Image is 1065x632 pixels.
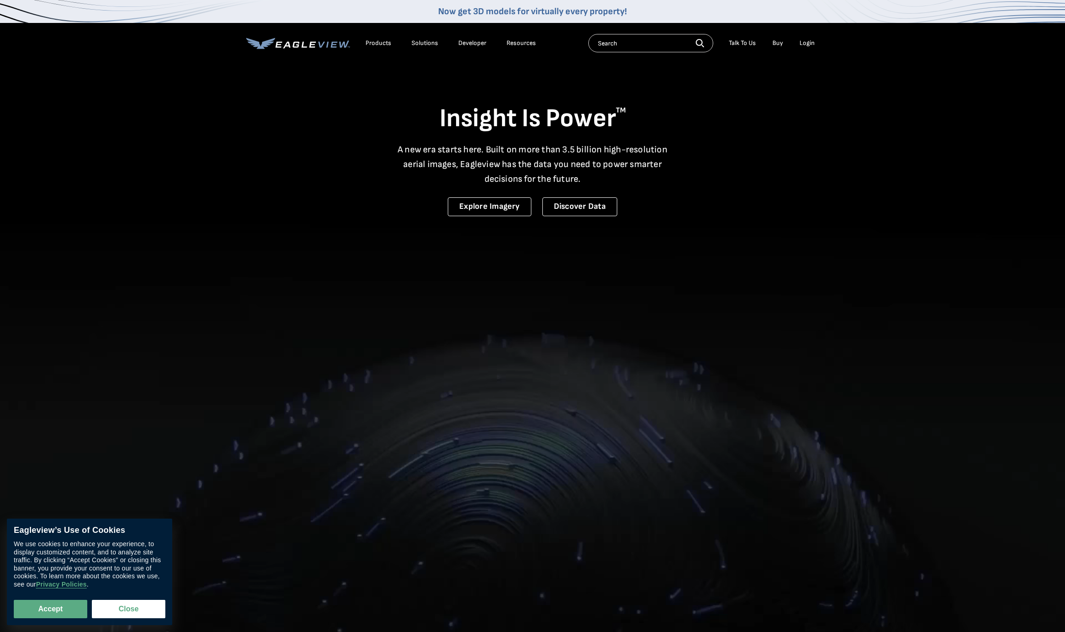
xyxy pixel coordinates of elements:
[14,600,87,618] button: Accept
[36,581,86,588] a: Privacy Policies
[616,106,626,115] sup: TM
[507,39,536,47] div: Resources
[366,39,391,47] div: Products
[246,103,819,135] h1: Insight Is Power
[14,540,165,588] div: We use cookies to enhance your experience, to display customized content, and to analyze site tra...
[448,197,531,216] a: Explore Imagery
[800,39,815,47] div: Login
[458,39,486,47] a: Developer
[772,39,783,47] a: Buy
[14,526,165,536] div: Eagleview’s Use of Cookies
[411,39,438,47] div: Solutions
[542,197,617,216] a: Discover Data
[438,6,627,17] a: Now get 3D models for virtually every property!
[392,142,673,186] p: A new era starts here. Built on more than 3.5 billion high-resolution aerial images, Eagleview ha...
[588,34,713,52] input: Search
[92,600,165,618] button: Close
[729,39,756,47] div: Talk To Us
